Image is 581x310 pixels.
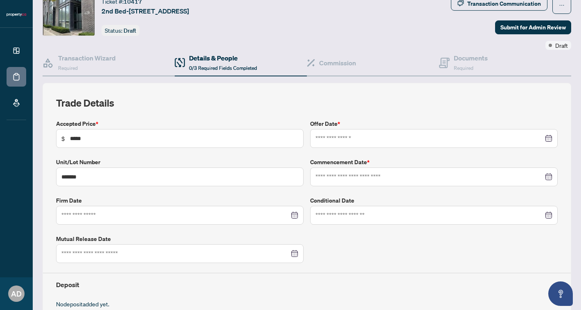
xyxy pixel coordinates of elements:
[56,196,304,205] label: Firm Date
[548,281,573,306] button: Open asap
[189,53,257,63] h4: Details & People
[495,20,571,34] button: Submit for Admin Review
[58,65,78,71] span: Required
[61,134,65,143] span: $
[58,53,116,63] h4: Transaction Wizard
[56,158,304,167] label: Unit/Lot Number
[56,300,109,308] span: No deposit added yet.
[56,280,558,290] h4: Deposit
[7,12,26,17] img: logo
[56,96,558,109] h2: Trade Details
[101,25,140,36] div: Status:
[124,27,136,34] span: Draft
[101,6,189,16] span: 2nd Bed-[STREET_ADDRESS]
[11,288,22,299] span: AD
[310,119,558,128] label: Offer Date
[454,65,473,71] span: Required
[559,2,565,8] span: ellipsis
[319,58,356,68] h4: Commission
[310,196,558,205] label: Conditional Date
[56,119,304,128] label: Accepted Price
[555,41,568,50] span: Draft
[454,53,488,63] h4: Documents
[56,234,304,243] label: Mutual Release Date
[310,158,558,167] label: Commencement Date
[189,65,257,71] span: 0/3 Required Fields Completed
[500,21,566,34] span: Submit for Admin Review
